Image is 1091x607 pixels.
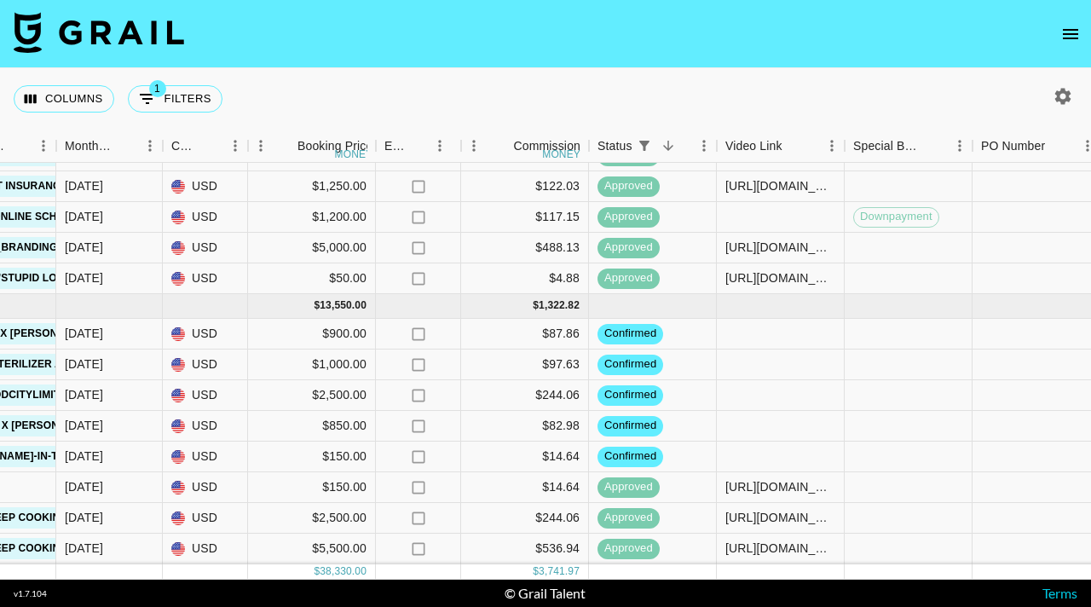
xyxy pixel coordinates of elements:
div: $97.63 [461,350,589,380]
div: $850.00 [248,411,376,442]
div: https://www.tiktok.com/@kaitlyn.drew/video/7554965772368448799 [725,269,835,286]
div: $150.00 [248,442,376,472]
div: Video Link [717,130,845,163]
span: confirmed [597,387,663,403]
span: approved [597,240,660,256]
div: USD [163,442,248,472]
button: Menu [248,133,274,159]
span: confirmed [597,326,663,342]
div: Sep '25 [65,239,103,256]
div: Oct '25 [65,386,103,403]
div: https://www.tiktok.com/@cynthia_lifts/video/7556650046901456142?_r=1&_t=ZT-90DXLlFWdBX [725,509,835,526]
div: USD [163,380,248,411]
button: Menu [819,133,845,159]
div: Special Booking Type [853,130,923,163]
span: confirmed [597,448,663,465]
span: Downpayment [854,209,938,225]
button: Sort [782,134,806,158]
div: Month Due [65,130,113,163]
div: Sep '25 [65,208,103,225]
div: Oct '25 [65,356,103,373]
div: USD [163,319,248,350]
button: Select columns [14,85,114,113]
button: Show filters [128,85,222,113]
div: USD [163,503,248,534]
div: Oct '25 [65,325,103,342]
div: $122.03 [461,171,589,202]
div: Month Due [56,130,163,163]
a: Terms [1042,585,1077,601]
div: USD [163,350,248,380]
span: confirmed [597,356,663,373]
div: 1 active filter [632,134,656,158]
div: $ [533,564,539,579]
div: $5,000.00 [248,233,376,263]
div: USD [163,472,248,503]
div: Oct '25 [65,448,103,465]
div: $4.88 [461,263,589,294]
div: $ [533,298,539,313]
button: Sort [923,134,947,158]
div: Expenses: Remove Commission? [384,130,408,163]
button: Sort [7,134,31,158]
div: 38,330.00 [320,564,367,579]
div: © Grail Talent [505,585,586,602]
button: Sort [656,134,680,158]
div: USD [163,263,248,294]
div: Sep '25 [65,177,103,194]
button: Menu [691,133,717,159]
div: Oct '25 [65,509,103,526]
img: Grail Talent [14,12,184,53]
div: Sep '25 [65,269,103,286]
div: USD [163,534,248,564]
div: USD [163,411,248,442]
span: approved [597,510,660,526]
div: $82.98 [461,411,589,442]
div: $1,200.00 [248,202,376,233]
div: Oct '25 [65,540,103,557]
div: money [335,149,373,159]
div: Currency [163,130,248,163]
span: 1 [149,80,166,97]
div: USD [163,171,248,202]
div: money [542,149,580,159]
button: Sort [274,134,297,158]
span: approved [597,479,660,495]
div: $14.64 [461,472,589,503]
div: $14.64 [461,442,589,472]
div: Status [597,130,632,163]
div: Status [589,130,717,163]
div: $244.06 [461,503,589,534]
span: approved [597,541,660,557]
div: Special Booking Type [845,130,973,163]
div: Oct '25 [65,417,103,434]
div: Expenses: Remove Commission? [376,130,461,163]
span: approved [597,270,660,286]
button: Sort [1045,134,1069,158]
button: Sort [199,134,222,158]
span: confirmed [597,418,663,434]
div: $150.00 [248,472,376,503]
div: $87.86 [461,319,589,350]
div: $2,500.00 [248,380,376,411]
div: $ [314,298,320,313]
button: Sort [113,134,137,158]
button: Sort [489,134,513,158]
div: $244.06 [461,380,589,411]
button: Sort [408,134,432,158]
button: Show filters [632,134,656,158]
span: approved [597,178,660,194]
span: approved [597,209,660,225]
div: https://www.instagram.com/p/DOyrUIpDtvx/ [725,177,835,194]
div: Video Link [725,130,782,163]
div: PO Number [981,130,1045,163]
div: Oct '25 [65,478,103,495]
div: https://www.tiktok.com/@509_couple/video/7556645152782044446 [725,540,835,557]
button: open drawer [1053,17,1088,51]
div: v 1.7.104 [14,588,47,599]
button: Menu [137,133,163,159]
div: $5,500.00 [248,534,376,564]
div: 1,322.82 [539,298,580,313]
div: $488.13 [461,233,589,263]
button: Menu [31,133,56,159]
